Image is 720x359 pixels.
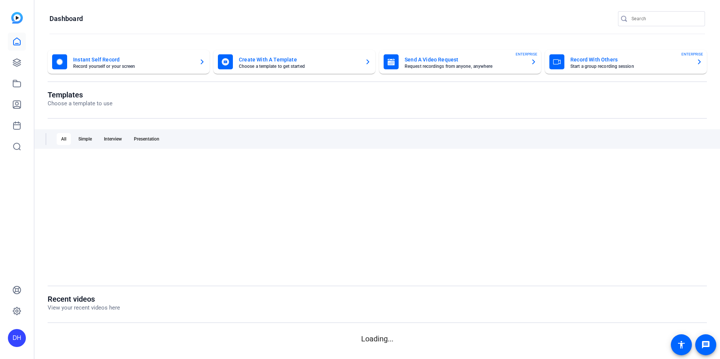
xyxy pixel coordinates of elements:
mat-card-title: Create With A Template [239,55,359,64]
button: Create With A TemplateChoose a template to get started [213,50,375,74]
div: All [57,133,71,145]
span: ENTERPRISE [681,51,703,57]
mat-card-subtitle: Choose a template to get started [239,64,359,69]
p: Choose a template to use [48,99,112,108]
mat-icon: message [701,340,710,349]
p: View your recent videos here [48,304,120,312]
input: Search [631,14,699,23]
mat-card-subtitle: Start a group recording session [570,64,690,69]
mat-card-subtitle: Request recordings from anyone, anywhere [405,64,525,69]
div: Interview [99,133,126,145]
button: Send A Video RequestRequest recordings from anyone, anywhereENTERPRISE [379,50,541,74]
div: Simple [74,133,96,145]
div: Presentation [129,133,164,145]
mat-card-subtitle: Record yourself or your screen [73,64,193,69]
mat-card-title: Send A Video Request [405,55,525,64]
h1: Dashboard [49,14,83,23]
p: Loading... [48,333,707,344]
div: DH [8,329,26,347]
h1: Recent videos [48,295,120,304]
h1: Templates [48,90,112,99]
span: ENTERPRISE [516,51,537,57]
mat-card-title: Record With Others [570,55,690,64]
button: Instant Self RecordRecord yourself or your screen [48,50,210,74]
button: Record With OthersStart a group recording sessionENTERPRISE [545,50,707,74]
mat-icon: accessibility [677,340,686,349]
mat-card-title: Instant Self Record [73,55,193,64]
img: blue-gradient.svg [11,12,23,24]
